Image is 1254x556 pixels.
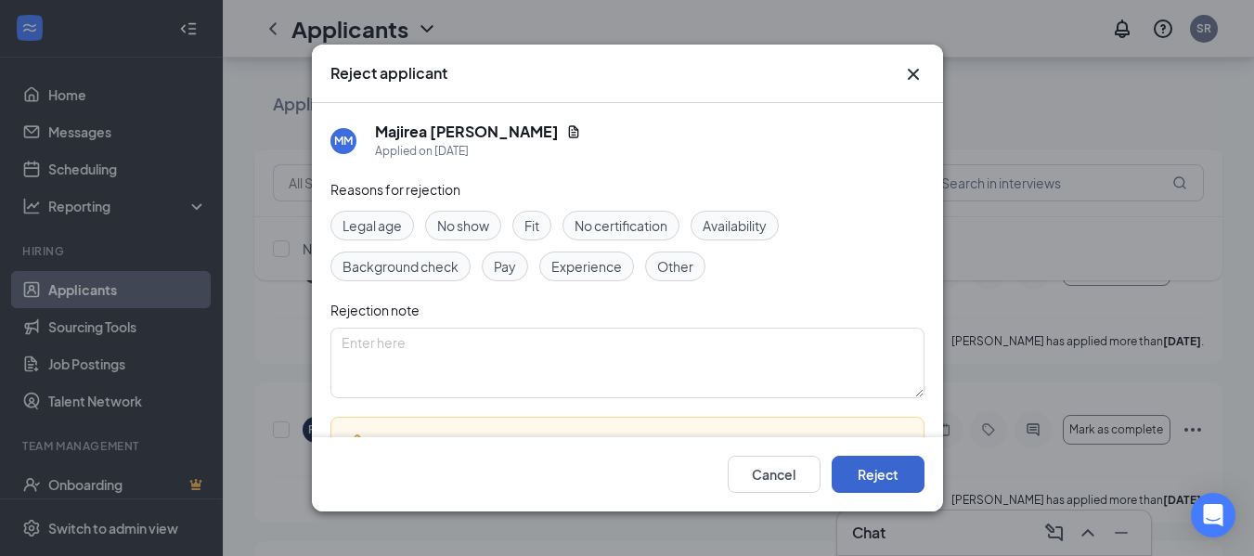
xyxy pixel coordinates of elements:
[551,256,622,277] span: Experience
[375,142,581,161] div: Applied on [DATE]
[437,215,489,236] span: No show
[343,215,402,236] span: Legal age
[902,63,924,85] button: Close
[343,256,459,277] span: Background check
[330,63,447,84] h3: Reject applicant
[524,215,539,236] span: Fit
[330,302,420,318] span: Rejection note
[728,456,821,493] button: Cancel
[902,63,924,85] svg: Cross
[346,433,368,455] svg: Warning
[375,122,559,142] h5: Majirea [PERSON_NAME]
[566,124,581,139] svg: Document
[703,215,767,236] span: Availability
[1191,493,1235,537] div: Open Intercom Messenger
[330,181,460,198] span: Reasons for rejection
[657,256,693,277] span: Other
[575,215,667,236] span: No certification
[832,456,924,493] button: Reject
[494,256,516,277] span: Pay
[334,133,353,149] div: MM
